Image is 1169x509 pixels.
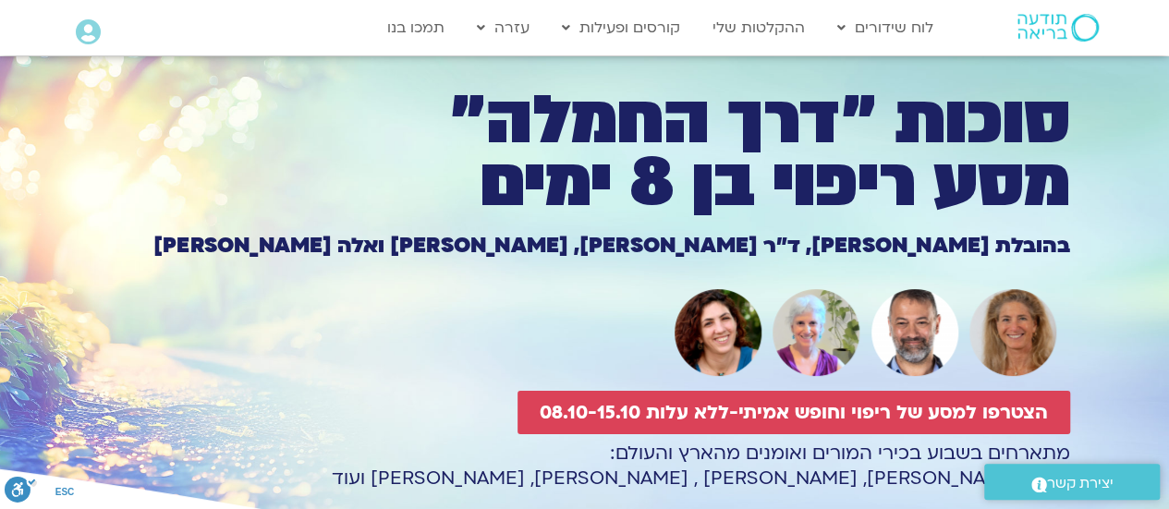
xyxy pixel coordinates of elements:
a: הצטרפו למסע של ריפוי וחופש אמיתי-ללא עלות 08.10-15.10 [518,391,1070,434]
a: לוח שידורים [828,10,943,45]
a: יצירת קשר [984,464,1160,500]
a: קורסים ופעילות [553,10,689,45]
span: הצטרפו למסע של ריפוי וחופש אמיתי-ללא עלות 08.10-15.10 [540,402,1048,423]
a: עזרה [468,10,539,45]
a: תמכו בנו [378,10,454,45]
h1: סוכות ״דרך החמלה״ מסע ריפוי בן 8 ימים [100,90,1070,215]
p: מתארחים בשבוע בכירי המורים ואומנים מהארץ והעולם: פרופ׳ [PERSON_NAME], [PERSON_NAME] , [PERSON_NAM... [100,441,1070,491]
a: ההקלטות שלי [703,10,814,45]
img: תודעה בריאה [1017,14,1099,42]
h1: בהובלת [PERSON_NAME], ד״ר [PERSON_NAME], [PERSON_NAME] ואלה [PERSON_NAME] [100,236,1070,256]
span: יצירת קשר [1047,471,1114,496]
